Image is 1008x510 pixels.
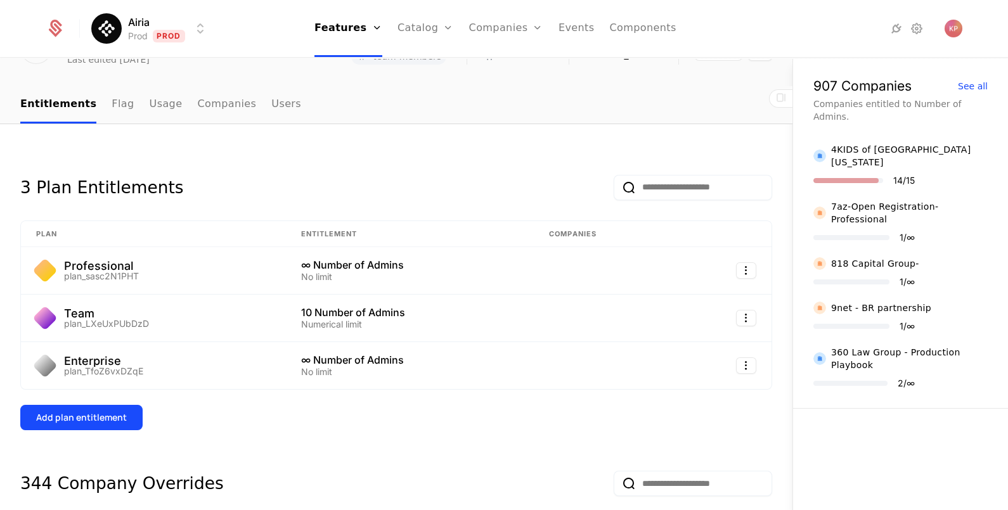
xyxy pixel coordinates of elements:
[900,277,915,286] div: 1 / ∞
[36,411,127,424] div: Add plan entitlement
[20,86,96,124] a: Entitlements
[831,346,988,371] div: 360 Law Group - Production Playbook
[286,221,534,248] th: Entitlement
[21,221,286,248] th: Plan
[301,307,519,317] div: 10 Number of Admins
[150,86,183,124] a: Usage
[95,15,208,42] button: Select environment
[64,308,149,319] div: Team
[20,86,301,124] ul: Choose Sub Page
[64,272,139,281] div: plan_sasc2N1PHT
[64,367,143,376] div: plan_TfoZ6vxDZqE
[909,21,924,36] a: Settings
[64,355,143,367] div: Enterprise
[831,302,931,314] div: 9net - BR partnership
[736,310,756,326] button: Select action
[20,405,143,430] button: Add plan entitlement
[831,200,988,226] div: 7az-Open Registration-Professional
[271,86,301,124] a: Users
[112,86,134,124] a: Flag
[534,221,678,248] th: Companies
[813,79,912,92] div: 907 Companies
[91,13,122,44] img: Airia
[831,257,919,270] div: 818 Capital Group-
[20,175,183,200] div: 3 Plan Entitlements
[813,150,826,162] img: 4KIDS of South Florida
[64,319,149,328] div: plan_LXeUxPUbDzD
[301,367,519,376] div: No limit
[197,86,256,124] a: Companies
[813,352,826,365] img: 360 Law Group - Production Playbook
[831,143,988,169] div: 4KIDS of [GEOGRAPHIC_DATA][US_STATE]
[958,82,988,91] div: See all
[945,20,962,37] img: Katrina Peek
[373,52,441,61] span: team-members
[889,21,904,36] a: Integrations
[67,53,150,66] div: Last edited [DATE]
[128,30,148,42] div: Prod
[813,302,826,314] img: 9net - BR partnership
[898,379,915,388] div: 2 / ∞
[893,176,915,185] div: 14 / 15
[301,272,519,281] div: No limit
[128,15,150,30] span: Airia
[301,260,519,270] div: ∞ Number of Admins
[736,262,756,279] button: Select action
[153,30,185,42] span: Prod
[900,322,915,331] div: 1 / ∞
[64,260,139,272] div: Professional
[20,86,772,124] nav: Main
[813,98,988,123] div: Companies entitled to Number of Admins.
[736,357,756,374] button: Select action
[945,20,962,37] button: Open user button
[301,355,519,365] div: ∞ Number of Admins
[20,471,224,496] div: 344 Company Overrides
[813,257,826,270] img: 818 Capital Group-
[301,320,519,329] div: Numerical limit
[813,207,826,219] img: 7az-Open Registration-Professional
[900,233,915,242] div: 1 / ∞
